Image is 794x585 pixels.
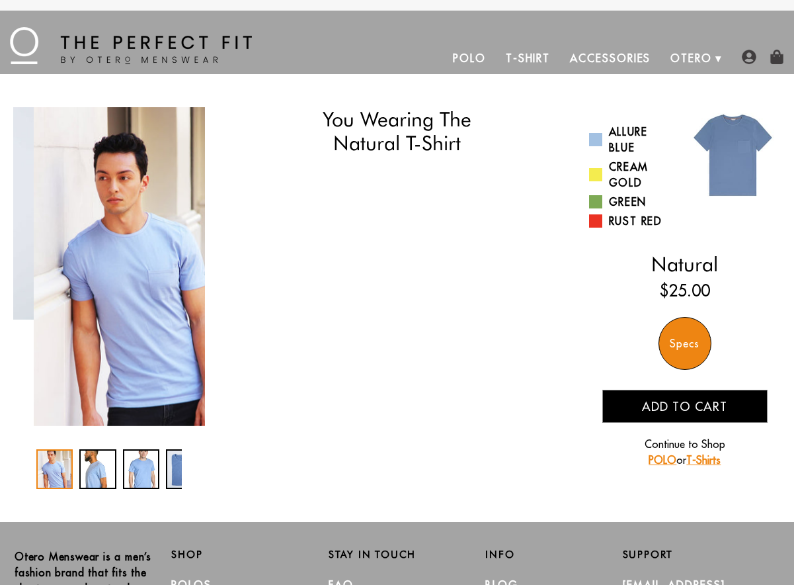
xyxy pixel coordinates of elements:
a: Rust Red [589,213,675,229]
button: Add to cart [602,390,768,423]
div: 1 / 4 [34,107,246,426]
div: 3 / 4 [123,449,159,489]
img: 010.jpg [685,107,781,203]
a: Polo [443,42,496,74]
a: Cream Gold [589,159,675,191]
img: IMG_2163_copy_1024x1024_2x_e396b202-0411-4715-9b62-447c38f02dce_340x.jpg [34,107,246,426]
h2: Natural [589,252,781,276]
a: T-Shirt [496,42,560,74]
a: Allure Blue [589,124,675,156]
div: 2 / 4 [79,449,116,489]
h1: You Wearing The Natural T-Shirt [270,107,524,156]
img: shopping-bag-icon.png [770,50,784,64]
a: POLO [649,453,676,467]
div: 1 / 4 [36,449,73,489]
h2: Shop [171,549,308,561]
img: The Perfect Fit - by Otero Menswear - Logo [10,27,252,64]
h2: Stay in Touch [329,549,465,561]
img: user-account-icon.png [742,50,756,64]
h2: Support [623,549,779,561]
a: Otero [660,42,722,74]
p: Continue to Shop or [602,436,768,468]
span: Add to cart [642,399,727,414]
div: 4 / 4 [166,449,202,489]
a: T-Shirts [686,453,721,467]
div: Specs [658,317,711,370]
a: Green [589,194,675,210]
a: Accessories [560,42,660,74]
ins: $25.00 [660,279,710,302]
h2: Info [485,549,622,561]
